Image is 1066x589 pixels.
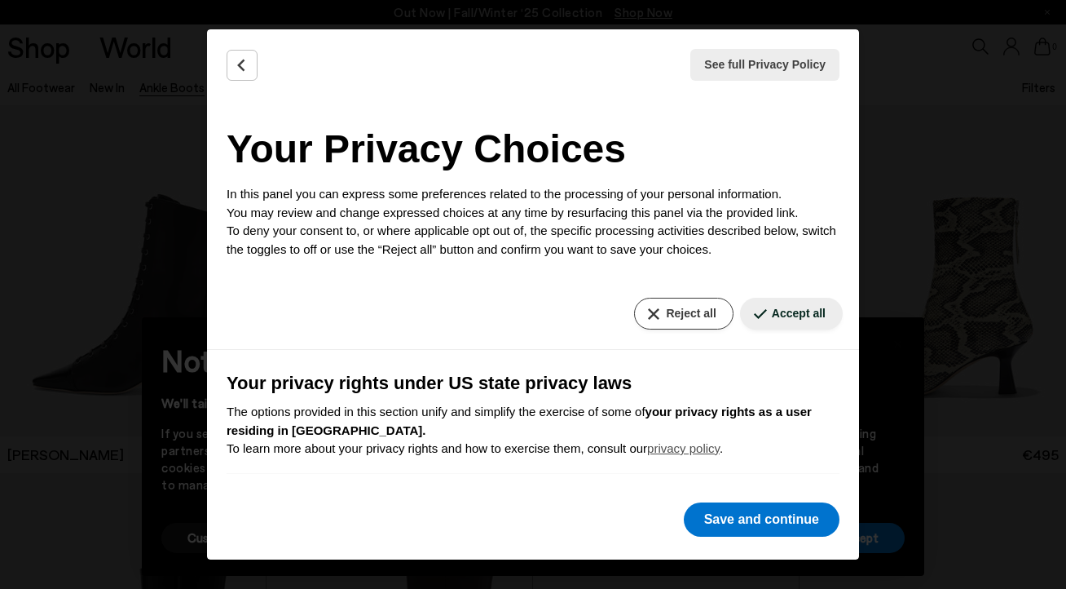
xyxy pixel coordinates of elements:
[740,298,843,330] button: Accept all
[227,50,258,81] button: Back
[690,49,839,81] button: See full Privacy Policy
[647,441,720,455] a: privacy policy
[227,403,839,458] p: The options provided in this section unify and simplify the exercise of some of To learn more abo...
[227,370,839,396] h3: Your privacy rights under US state privacy laws
[227,120,839,179] h2: Your Privacy Choices
[704,56,826,73] span: See full Privacy Policy
[227,405,812,437] b: your privacy rights as a user residing in [GEOGRAPHIC_DATA].
[227,185,839,259] p: In this panel you can express some preferences related to the processing of your personal informa...
[684,503,839,537] button: Save and continue
[634,298,733,330] button: Reject all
